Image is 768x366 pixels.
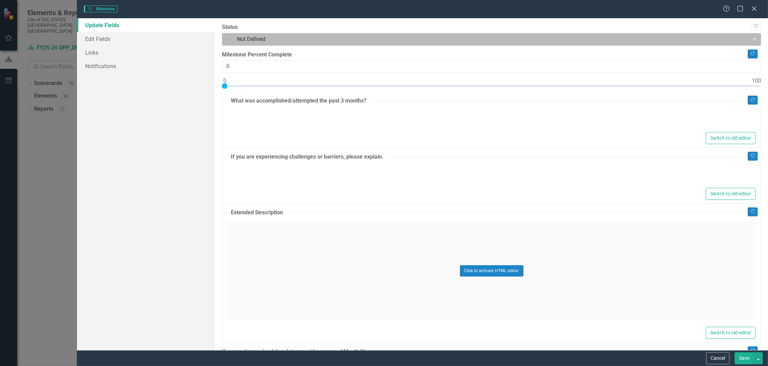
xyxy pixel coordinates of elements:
div: If requesting revised due date, provide proposed Month/Year. [222,348,761,356]
legend: What was accomplished/attempted the past 3 months? [227,97,370,105]
label: Milestone Percent Complete [222,51,761,59]
button: Cancel [706,352,730,364]
a: Links [77,46,215,60]
span: Milestone [84,6,117,12]
a: Edit Fields [77,32,215,46]
button: Switch to old editor [706,132,756,144]
button: Switch to old editor [706,188,756,200]
button: Click to activate HTML editor [460,265,523,276]
a: Notifications [77,59,215,73]
legend: If you are experiencing challenges or barriers, please explain. [227,153,387,161]
legend: Extended Description [227,209,286,217]
label: Status [222,23,761,31]
a: Update Fields [77,18,215,32]
button: Switch to old editor [706,327,756,339]
button: Save [735,352,754,364]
